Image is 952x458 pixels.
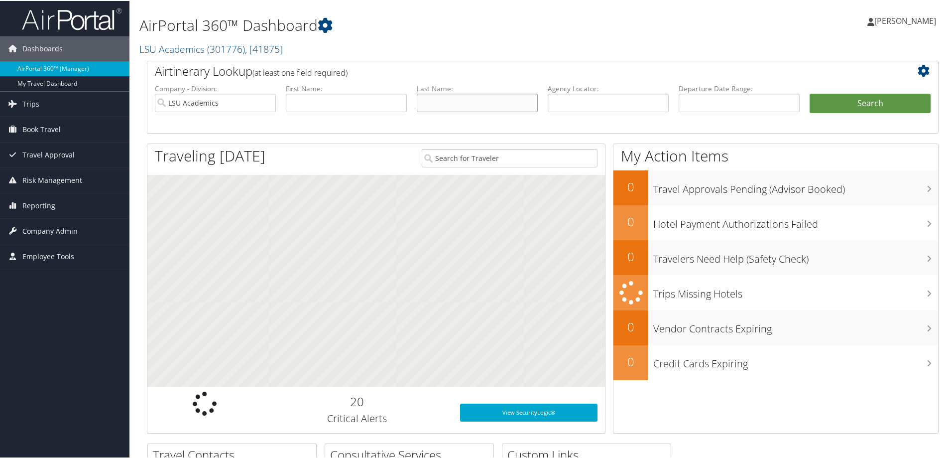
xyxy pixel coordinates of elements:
span: , [ 41875 ] [245,41,283,55]
img: airportal-logo.png [22,6,121,30]
span: ( 301776 ) [207,41,245,55]
h1: Traveling [DATE] [155,145,265,165]
a: 0Vendor Contracts Expiring [613,309,938,344]
span: Reporting [22,192,55,217]
h2: 0 [613,352,648,369]
label: Departure Date Range: [679,83,800,93]
a: 0Travelers Need Help (Safety Check) [613,239,938,274]
span: [PERSON_NAME] [874,14,936,25]
h3: Travelers Need Help (Safety Check) [653,246,938,265]
label: Company - Division: [155,83,276,93]
h3: Critical Alerts [269,411,445,425]
h2: 20 [269,392,445,409]
h2: 0 [613,247,648,264]
h3: Hotel Payment Authorizations Failed [653,211,938,230]
a: 0Travel Approvals Pending (Advisor Booked) [613,169,938,204]
h2: 0 [613,177,648,194]
h3: Credit Cards Expiring [653,351,938,370]
span: (at least one field required) [252,66,348,77]
span: Book Travel [22,116,61,141]
h1: My Action Items [613,145,938,165]
a: 0Credit Cards Expiring [613,344,938,379]
h1: AirPortal 360™ Dashboard [139,14,677,35]
h2: 0 [613,317,648,334]
label: Last Name: [417,83,538,93]
h3: Travel Approvals Pending (Advisor Booked) [653,176,938,195]
span: Dashboards [22,35,63,60]
h2: Airtinerary Lookup [155,62,865,79]
input: Search for Traveler [422,148,597,166]
label: Agency Locator: [548,83,669,93]
label: First Name: [286,83,407,93]
a: [PERSON_NAME] [867,5,946,35]
a: 0Hotel Payment Authorizations Failed [613,204,938,239]
h3: Trips Missing Hotels [653,281,938,300]
span: Trips [22,91,39,116]
span: Employee Tools [22,243,74,268]
span: Risk Management [22,167,82,192]
span: Company Admin [22,218,78,243]
a: LSU Academics [139,41,283,55]
h3: Vendor Contracts Expiring [653,316,938,335]
span: Travel Approval [22,142,75,166]
a: Trips Missing Hotels [613,274,938,309]
a: View SecurityLogic® [460,403,597,421]
button: Search [810,93,931,113]
h2: 0 [613,212,648,229]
